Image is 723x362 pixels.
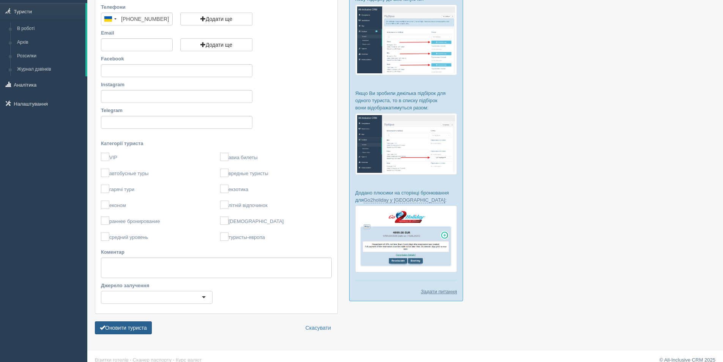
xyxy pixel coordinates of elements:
button: Selected country [101,13,119,25]
label: економ [101,201,213,209]
label: Telegram [101,107,252,114]
label: Facebook [101,55,252,62]
a: Скасувати [301,321,336,334]
button: Оновити туриста [95,321,152,334]
input: +380 50 123 4567 [101,13,173,25]
a: Розсилки [14,49,85,63]
label: гарячі тури [101,185,213,193]
label: Email [101,29,173,36]
label: екзотика [220,185,332,193]
label: авиа билеты [220,153,332,161]
label: Телефони [101,3,173,11]
label: раннее бронирование [101,217,213,225]
label: [DEMOGRAPHIC_DATA] [220,217,332,225]
a: Go2holiday у [GEOGRAPHIC_DATA] [364,197,445,203]
label: средний уровень [101,232,213,241]
a: В роботі [14,22,85,36]
label: Джерело залучення [101,282,213,289]
label: туристы-европа [220,232,332,241]
button: Додати ще [180,13,252,25]
label: Категорії туриста [101,140,332,147]
img: %D0%BF%D1%96%D0%B4%D0%B1%D1%96%D1%80%D0%BA%D0%B0-%D1%82%D1%83%D1%80%D0%B8%D1%81%D1%82%D1%83-%D1%8... [355,5,457,75]
a: Журнал дзвінків [14,63,85,76]
a: Задати питання [421,288,457,295]
label: Instagram [101,81,252,88]
img: go2holiday-proposal-for-travel-agency.png [355,206,457,272]
button: Додати ще [180,38,252,51]
a: Архів [14,36,85,49]
p: Якщо Ви зробили декілька підбірок для одного туриста, то в списку підбірок вони відображатимуться... [355,90,457,111]
p: Додано плюсики на сторінці бронювання для : [355,189,457,204]
label: літній відпочинок [220,201,332,209]
label: VIP [101,153,213,161]
label: вредные туристы [220,169,332,177]
label: автобусные туры [101,169,213,177]
img: %D0%BF%D1%96%D0%B4%D0%B1%D1%96%D1%80%D0%BA%D0%B8-%D0%B3%D1%80%D1%83%D0%BF%D0%B0-%D1%81%D1%80%D0%B... [355,113,457,174]
label: Коментар [101,248,332,256]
